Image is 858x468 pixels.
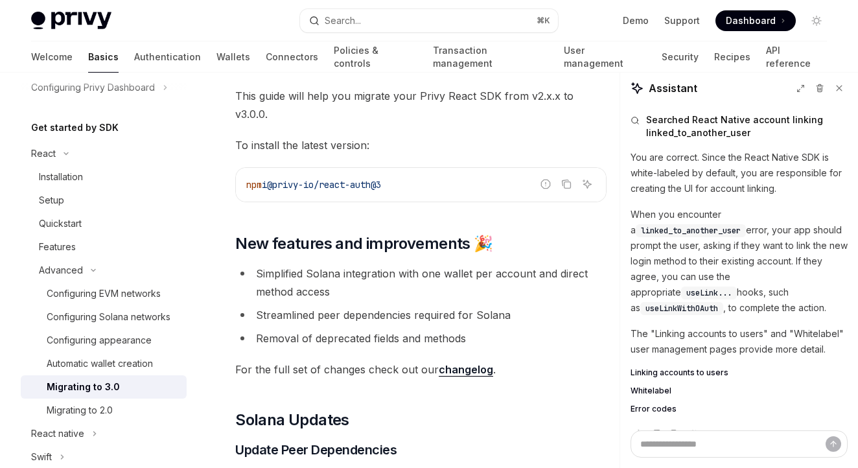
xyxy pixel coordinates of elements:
a: Features [21,235,187,259]
span: Whitelabel [631,386,671,396]
span: Error codes [631,404,677,414]
div: Automatic wallet creation [47,356,153,371]
span: linked_to_another_user [641,226,741,236]
button: Vote that response was good [631,427,646,440]
h5: Get started by SDK [31,120,119,135]
span: Linking accounts to users [631,368,728,378]
button: Toggle React native section [21,422,187,445]
button: Toggle React section [21,142,187,165]
a: Dashboard [715,10,796,31]
a: Welcome [31,41,73,73]
span: To install the latest version: [235,136,607,154]
span: Searched React Native account linking linked_to_another_user [646,113,848,139]
span: Solana Updates [235,410,349,430]
span: This guide will help you migrate your Privy React SDK from v2.x.x to v3.0.0. [235,87,607,123]
a: Installation [21,165,187,189]
span: @privy-io/react-auth@3 [267,179,381,191]
div: Migrating to 3.0 [47,379,120,395]
span: For the full set of changes check out our . [235,360,607,379]
a: Policies & controls [334,41,417,73]
a: Linking accounts to users [631,368,848,378]
a: Configuring appearance [21,329,187,352]
p: When you encounter a error, your app should prompt the user, asking if they want to link the new ... [631,207,848,316]
a: Support [664,14,700,27]
a: Basics [88,41,119,73]
span: i [262,179,267,191]
a: Transaction management [433,41,548,73]
li: Streamlined peer dependencies required for Solana [235,306,607,324]
button: Toggle Advanced section [21,259,187,282]
a: Wallets [216,41,250,73]
a: Authentication [134,41,201,73]
button: Toggle dark mode [806,10,827,31]
div: React native [31,426,84,441]
a: changelog [439,363,493,377]
button: Ask AI [579,176,596,193]
button: Send message [826,436,841,452]
button: Searched React Native account linking linked_to_another_user [631,113,848,139]
div: Migrating to 2.0 [47,403,113,418]
a: Whitelabel [631,386,848,396]
span: npm [246,179,262,191]
span: New features and improvements 🎉 [235,233,493,254]
div: Swift [31,449,52,465]
p: The "Linking accounts to users" and "Whitelabel" user management pages provide more detail. [631,326,848,357]
textarea: Ask a question... [631,430,848,458]
div: Configuring Solana networks [47,309,170,325]
a: Migrating to 3.0 [21,375,187,399]
a: Connectors [266,41,318,73]
a: Recipes [714,41,750,73]
a: User management [564,41,646,73]
span: useLinkWithOAuth [645,303,718,314]
span: useLink... [686,288,732,298]
a: Setup [21,189,187,212]
button: Open search [300,9,559,32]
img: light logo [31,12,111,30]
li: Simplified Solana integration with one wallet per account and direct method access [235,264,607,301]
a: Migrating to 2.0 [21,399,187,422]
a: Quickstart [21,212,187,235]
a: Automatic wallet creation [21,352,187,375]
span: Assistant [649,80,697,96]
a: API reference [766,41,827,73]
button: Reload last chat [685,427,701,440]
a: Configuring Solana networks [21,305,187,329]
div: Configuring appearance [47,333,152,348]
div: Features [39,239,76,255]
a: Demo [623,14,649,27]
button: Copy the contents from the code block [558,176,575,193]
div: Quickstart [39,216,82,231]
button: Copy chat response [667,427,682,440]
li: Removal of deprecated fields and methods [235,329,607,347]
a: Security [662,41,699,73]
a: Error codes [631,404,848,414]
a: Configuring EVM networks [21,282,187,305]
span: ⌘ K [537,16,550,26]
div: Advanced [39,263,83,278]
div: Setup [39,193,64,208]
button: Report incorrect code [537,176,554,193]
div: Configuring EVM networks [47,286,161,301]
span: Dashboard [726,14,776,27]
div: React [31,146,56,161]
button: Vote that response was not good [649,427,664,440]
div: Installation [39,169,83,185]
p: You are correct. Since the React Native SDK is white-labeled by default, you are responsible for ... [631,150,848,196]
div: Search... [325,13,361,29]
